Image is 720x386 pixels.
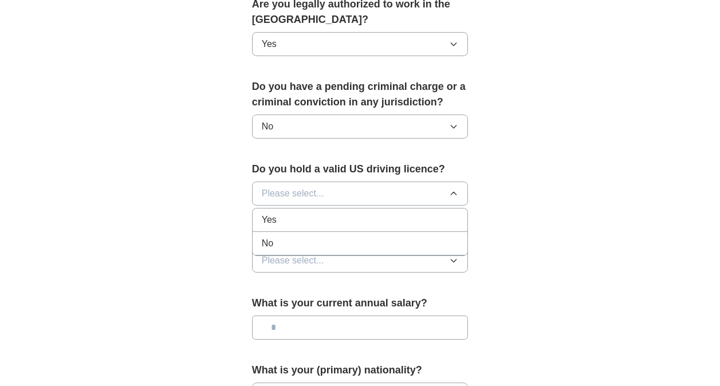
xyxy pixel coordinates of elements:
label: What is your current annual salary? [252,296,469,311]
button: Please select... [252,249,469,273]
button: Yes [252,32,469,56]
span: Please select... [262,254,324,267]
label: Do you have a pending criminal charge or a criminal conviction in any jurisdiction? [252,79,469,110]
button: No [252,115,469,139]
button: Please select... [252,182,469,206]
label: Do you hold a valid US driving licence? [252,162,469,177]
span: No [262,120,273,133]
span: No [262,237,273,250]
span: Yes [262,37,277,51]
span: Yes [262,213,277,227]
label: What is your (primary) nationality? [252,363,469,378]
span: Please select... [262,187,324,200]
